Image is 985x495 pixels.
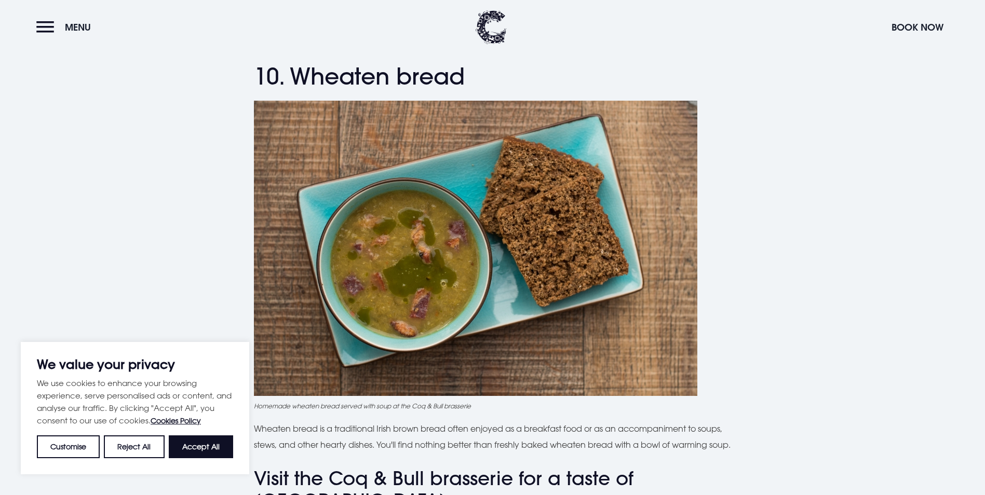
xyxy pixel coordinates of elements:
[476,10,507,44] img: Clandeboye Lodge
[151,416,201,425] a: Cookies Policy
[104,435,164,458] button: Reject All
[254,401,732,410] figcaption: Homemade wheaten bread served with soup at the Coq & Bull brasserie
[37,358,233,370] p: We value your privacy
[254,101,697,396] img: Traditional Northern Irish wheaten bread with soup
[21,342,249,474] div: We value your privacy
[254,63,732,90] h2: 10. Wheaten bread
[254,421,732,452] p: Wheaten bread is a traditional Irish brown bread often enjoyed as a breakfast food or as an accom...
[169,435,233,458] button: Accept All
[886,16,949,38] button: Book Now
[36,16,96,38] button: Menu
[37,435,100,458] button: Customise
[37,377,233,427] p: We use cookies to enhance your browsing experience, serve personalised ads or content, and analys...
[65,21,91,33] span: Menu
